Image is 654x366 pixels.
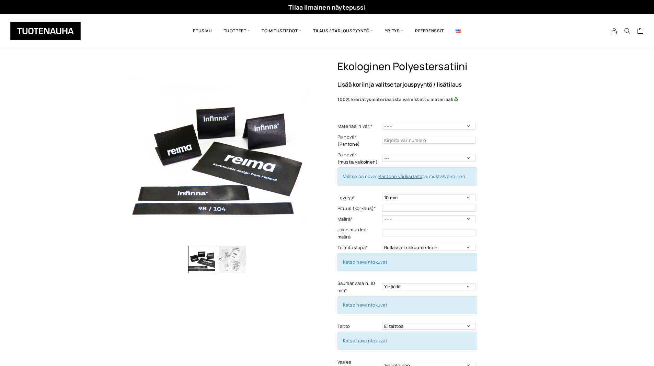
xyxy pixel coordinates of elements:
a: Cart [637,27,644,36]
label: Toimitustapa [337,244,380,251]
a: My Account [608,28,621,34]
span: Toimitustiedot [256,19,307,43]
label: Painoväri (musta/valkoinen) [337,151,380,166]
label: Leveys [337,194,380,201]
h1: Ekologinen polyestersatiini [337,60,528,73]
span: Valitse painoväri tai musta/valkoinen. [343,173,467,179]
input: Kirjoita värinumero [382,137,475,144]
b: 100% kierrätysmateriaalista valmistettu materiaali [337,96,454,102]
a: Katso havaintokuvat [343,337,388,344]
img: Ekologinen polyestersatiini 2 [219,246,246,273]
img: English [456,29,461,33]
span: Tuotteet [218,19,256,43]
span: Yritys [379,19,409,43]
img: Tuotenauha Oy [10,22,81,40]
a: Referenssit [409,19,450,43]
label: Painoväri (Pantone) [337,133,380,148]
a: Katso havaintokuvat [343,302,388,308]
label: Taitto [337,323,380,330]
a: Etusivu [187,19,218,43]
a: Pantone värikartalta [378,173,422,179]
label: Määrä [337,215,380,223]
p: Lisää koriin ja valitse tarjouspyyntö / lisätilaus [337,81,528,87]
img: b7c32725-09ce-47bb-a0e3-3e9b7acc3c9a [126,60,308,242]
label: Jokin muu kpl-määrä [337,226,380,241]
a: Tilaa ilmainen näytepussi [288,3,366,11]
label: Pituus (korkeus) [337,205,380,212]
label: Materiaalin väri [337,123,380,130]
button: Search [621,28,634,34]
a: Katso havaintokuvat [343,259,388,265]
label: Saumanvara n. 10 mm [337,280,380,294]
img: ♻️ [454,97,458,101]
span: Tilaus / Tarjouspyyntö [307,19,379,43]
